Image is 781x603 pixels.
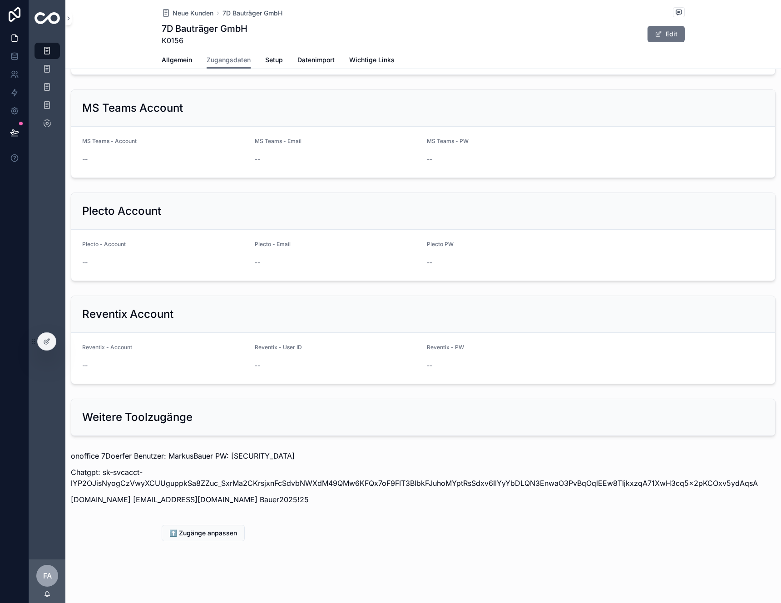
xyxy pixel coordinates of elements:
[255,138,302,144] span: MS Teams - Email
[173,9,213,18] span: Neue Kunden
[427,361,432,370] span: --
[255,155,260,164] span: --
[82,101,183,115] h2: MS Teams Account
[162,52,192,70] a: Allgemein
[255,258,260,267] span: --
[35,12,60,24] img: App logo
[297,55,335,64] span: Datenimport
[255,344,302,351] span: Reventix - User ID
[162,22,247,35] h1: 7D Bauträger GmbH
[297,52,335,70] a: Datenimport
[29,36,65,143] div: scrollable content
[71,450,776,461] p: onoffice 7Doerfer Benutzer: MarkusBauer PW: [SECURITY_DATA]
[222,9,282,18] a: 7D Bauträger GmbH
[71,467,776,489] p: Chatgpt: sk-svcacct-lYP2OJisNyogCzVwyXCUUguppkSa8ZZuc_SxrMa2CKrsjxnFcSdvbNWXdM49QMw6KFQx7oF9FIT3B...
[255,241,291,247] span: Plecto - Email
[169,529,237,538] span: ⬆️ Zugänge anpassen
[162,35,247,46] span: K0156
[265,55,283,64] span: Setup
[265,52,283,70] a: Setup
[648,26,685,42] button: Edit
[427,138,469,144] span: MS Teams - PW
[82,410,193,425] h2: Weitere Toolzugänge
[427,241,454,247] span: Plecto PW
[82,204,161,218] h2: Plecto Account
[427,344,464,351] span: Reventix - PW
[207,52,251,69] a: Zugangsdaten
[349,52,395,70] a: Wichtige Links
[427,155,432,164] span: --
[162,9,213,18] a: Neue Kunden
[82,155,88,164] span: --
[427,258,432,267] span: --
[162,55,192,64] span: Allgemein
[82,307,173,321] h2: Reventix Account
[82,344,132,351] span: Reventix - Account
[255,361,260,370] span: --
[82,258,88,267] span: --
[82,241,126,247] span: Plecto - Account
[43,570,52,581] span: FA
[162,525,245,541] button: ⬆️ Zugänge anpassen
[82,361,88,370] span: --
[82,138,137,144] span: MS Teams - Account
[207,55,251,64] span: Zugangsdaten
[349,55,395,64] span: Wichtige Links
[71,494,776,505] p: [DOMAIN_NAME] [EMAIL_ADDRESS][DOMAIN_NAME] Bauer2025!25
